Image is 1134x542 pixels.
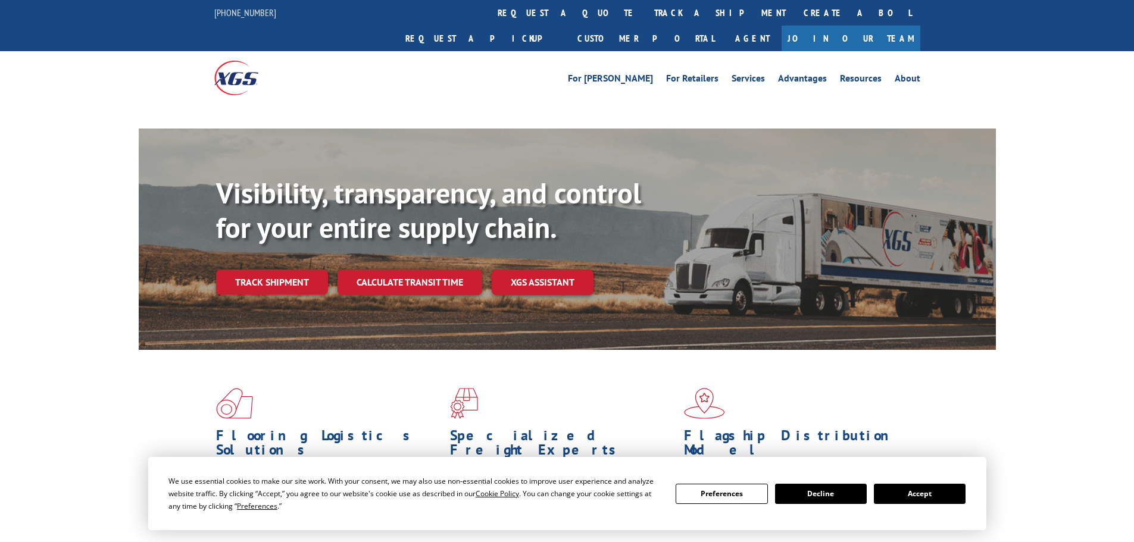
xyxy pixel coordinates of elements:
[476,488,519,499] span: Cookie Policy
[840,74,882,87] a: Resources
[666,74,718,87] a: For Retailers
[568,74,653,87] a: For [PERSON_NAME]
[148,457,986,530] div: Cookie Consent Prompt
[214,7,276,18] a: [PHONE_NUMBER]
[216,270,328,295] a: Track shipment
[684,388,725,419] img: xgs-icon-flagship-distribution-model-red
[237,501,277,511] span: Preferences
[338,270,482,295] a: Calculate transit time
[676,484,767,504] button: Preferences
[450,428,675,463] h1: Specialized Freight Experts
[396,26,568,51] a: Request a pickup
[568,26,723,51] a: Customer Portal
[168,475,661,512] div: We use essential cookies to make our site work. With your consent, we may also use non-essential ...
[895,74,920,87] a: About
[216,428,441,463] h1: Flooring Logistics Solutions
[723,26,782,51] a: Agent
[732,74,765,87] a: Services
[492,270,593,295] a: XGS ASSISTANT
[450,388,478,419] img: xgs-icon-focused-on-flooring-red
[216,174,641,246] b: Visibility, transparency, and control for your entire supply chain.
[775,484,867,504] button: Decline
[216,388,253,419] img: xgs-icon-total-supply-chain-intelligence-red
[874,484,966,504] button: Accept
[778,74,827,87] a: Advantages
[684,428,909,463] h1: Flagship Distribution Model
[782,26,920,51] a: Join Our Team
